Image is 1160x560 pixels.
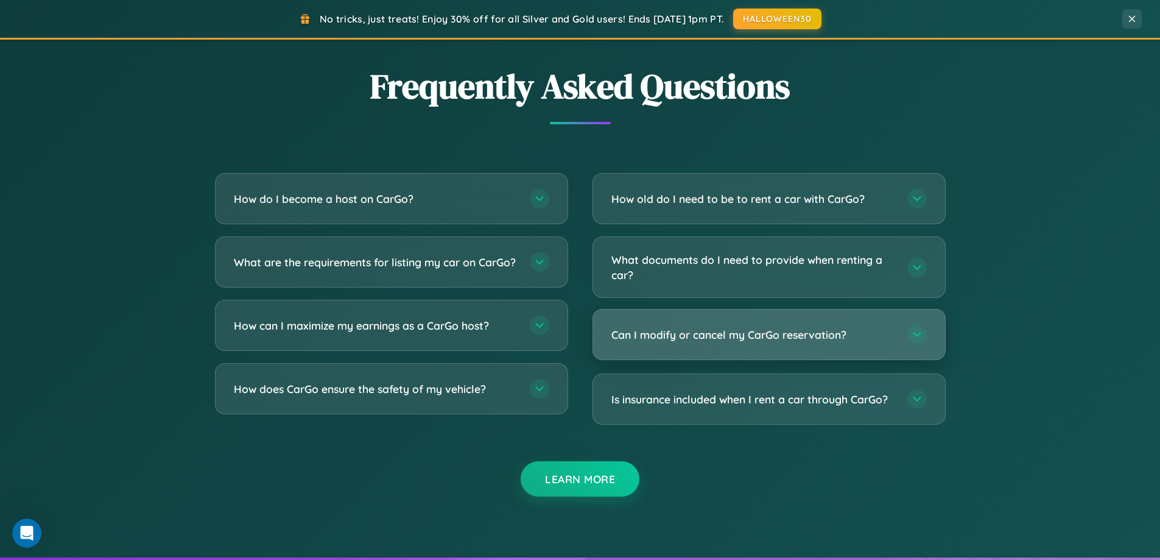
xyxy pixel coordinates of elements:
h3: Can I modify or cancel my CarGo reservation? [611,327,895,342]
h3: How old do I need to be to rent a car with CarGo? [611,191,895,207]
h3: How can I maximize my earnings as a CarGo host? [234,318,518,333]
span: No tricks, just treats! Enjoy 30% off for all Silver and Gold users! Ends [DATE] 1pm PT. [320,13,724,25]
h3: How does CarGo ensure the safety of my vehicle? [234,381,518,397]
h3: What documents do I need to provide when renting a car? [611,252,895,282]
button: HALLOWEEN30 [733,9,821,29]
iframe: Intercom live chat [12,519,41,548]
h2: Frequently Asked Questions [215,63,946,110]
h3: Is insurance included when I rent a car through CarGo? [611,392,895,407]
h3: How do I become a host on CarGo? [234,191,518,207]
button: Learn More [521,461,639,497]
h3: What are the requirements for listing my car on CarGo? [234,255,518,270]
